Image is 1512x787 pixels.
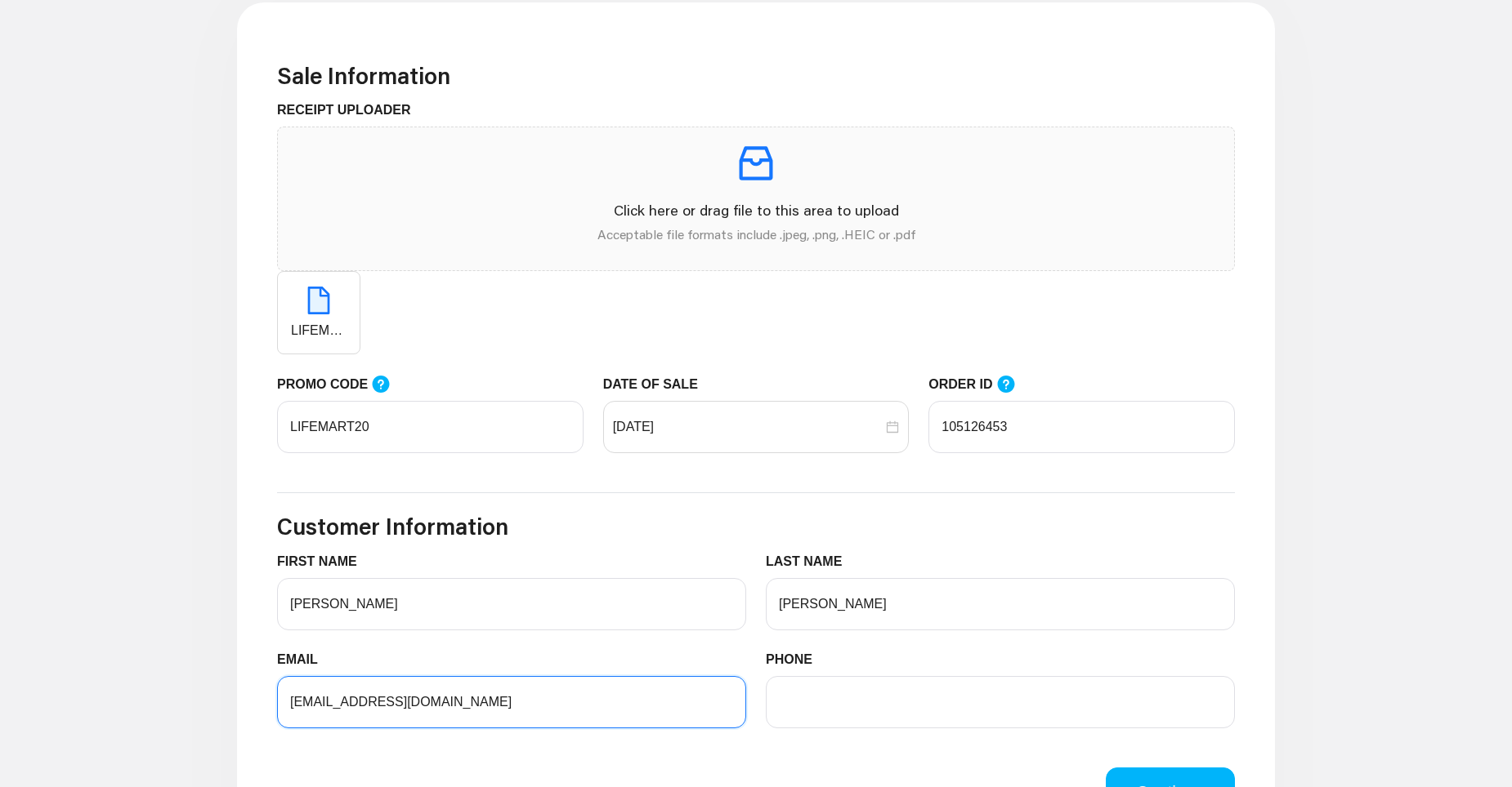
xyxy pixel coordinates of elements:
label: DATE OF SALE [603,375,710,394]
label: RECEIPT UPLOADER [277,100,423,120]
span: inboxClick here or drag file to this area to uploadAcceptable file formats include .jpeg, .png, .... [278,127,1234,270]
p: Click here or drag file to this area to upload [291,199,1221,221]
label: FIRST NAME [277,552,369,571]
span: inbox [733,140,779,186]
input: EMAIL [277,676,746,728]
input: DATE OF SALE [613,417,883,437]
input: FIRST NAME [277,578,746,630]
input: LAST NAME [766,578,1235,630]
label: EMAIL [277,650,330,669]
label: PHONE [766,650,825,669]
p: Acceptable file formats include .jpeg, .png, .HEIC or .pdf [291,225,1221,244]
label: PROMO CODE [277,374,406,394]
h3: Sale Information [277,62,1235,90]
label: ORDER ID [928,374,1031,394]
input: PHONE [766,676,1235,728]
label: LAST NAME [766,552,855,571]
h3: Customer Information [277,513,1235,540]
